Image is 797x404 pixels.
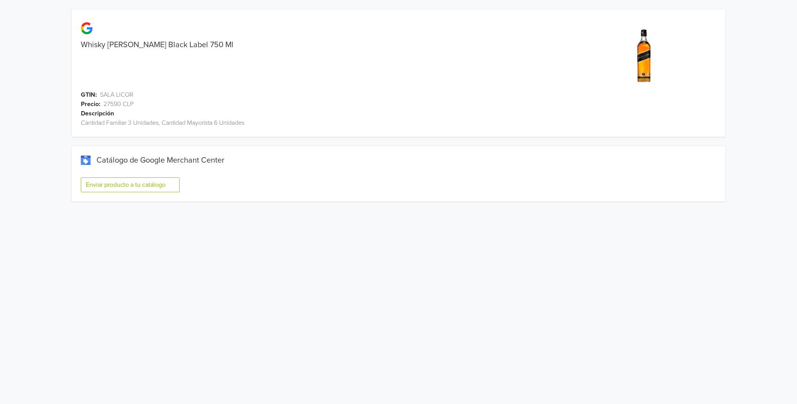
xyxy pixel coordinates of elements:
[81,99,100,109] span: Precio:
[103,99,134,109] span: 27590 CLP
[614,25,673,84] img: product_image
[100,90,134,99] span: SALA LICOR
[81,177,180,192] button: Enviar producto a tu catálogo
[81,156,717,165] div: Catálogo de Google Merchant Center
[71,118,726,128] div: Cantidad Familiar 3 Unidades, Cantidad Mayorista 6 Unidades
[81,90,97,99] span: GTIN:
[71,40,562,50] div: Whisky [PERSON_NAME] Black Label 750 Ml
[81,109,735,118] div: Descripción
